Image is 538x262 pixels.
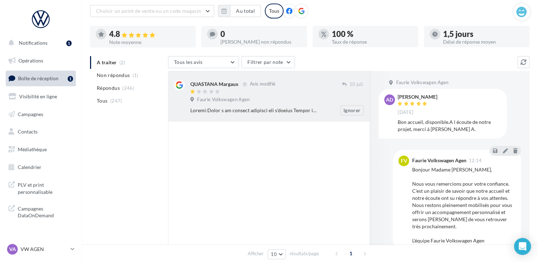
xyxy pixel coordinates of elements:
[90,5,214,17] button: Choisir un point de vente ou un code magasin
[96,8,201,14] span: Choisir un point de vente ou un code magasin
[4,177,77,198] a: PLV et print personnalisable
[97,72,130,79] span: Non répondus
[4,89,77,104] a: Visibilité en ligne
[18,180,73,195] span: PLV et print personnalisable
[268,249,286,259] button: 10
[400,157,407,164] span: FV
[443,30,524,38] div: 1,5 jours
[398,109,413,116] span: [DATE]
[396,80,448,86] span: Faurie Volkswagen Agen
[19,40,47,46] span: Notifications
[6,242,76,256] a: VA VW AGEN
[4,36,74,50] button: Notifications 1
[4,71,77,86] a: Boîte de réception1
[412,166,515,244] div: Bonjour Madame [PERSON_NAME], Nous vous remercions pour votre confiance. C’est un plaisir de savo...
[345,248,357,259] span: 1
[218,5,261,17] button: Au total
[469,158,482,163] span: 12:14
[4,53,77,68] a: Opérations
[443,39,524,44] div: Délai de réponse moyen
[332,39,413,44] div: Taux de réponse
[18,204,73,219] span: Campagnes DataOnDemand
[18,146,47,152] span: Médiathèque
[349,81,364,88] span: 10 juil.
[241,56,295,68] button: Filtrer par note
[168,56,239,68] button: Tous les avis
[398,94,437,99] div: [PERSON_NAME]
[4,107,77,122] a: Campagnes
[18,129,38,135] span: Contacts
[248,250,264,257] span: Afficher
[97,84,120,92] span: Répondus
[412,158,466,163] div: Faurie Volkswagen Agen
[19,93,57,99] span: Visibilité en ligne
[18,164,41,170] span: Calendrier
[109,40,190,45] div: Note moyenne
[68,76,73,82] div: 1
[4,160,77,175] a: Calendrier
[97,97,107,104] span: Tous
[230,5,261,17] button: Au total
[110,98,122,104] span: (247)
[386,96,393,103] span: AD
[514,238,531,255] div: Open Intercom Messenger
[21,246,68,253] p: VW AGEN
[18,75,58,81] span: Boîte de réception
[122,85,134,91] span: (246)
[190,107,318,114] div: Loremi:Dolor s am consect adipisci eli s'doeius Tempor in utlab e dolor mag aliqu en adminim: 4) ...
[398,119,501,133] div: Bon accueil, disponible.A l écoute de notre projet, merci à [PERSON_NAME] A.
[250,81,275,87] span: Avis modifié
[265,4,284,18] div: Tous
[197,97,250,103] span: Faurie Volkswagen Agen
[9,246,16,253] span: VA
[332,30,413,38] div: 100 %
[220,30,301,38] div: 0
[4,142,77,157] a: Médiathèque
[340,105,364,115] button: Ignorer
[18,111,43,117] span: Campagnes
[220,39,301,44] div: [PERSON_NAME] non répondus
[290,250,319,257] span: résultats/page
[4,201,77,222] a: Campagnes DataOnDemand
[4,124,77,139] a: Contacts
[174,59,203,65] span: Tous les avis
[133,72,139,78] span: (1)
[190,81,239,88] div: QUASTANA Margaux
[66,40,72,46] div: 1
[18,58,43,64] span: Opérations
[109,30,190,38] div: 4.8
[271,251,277,257] span: 10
